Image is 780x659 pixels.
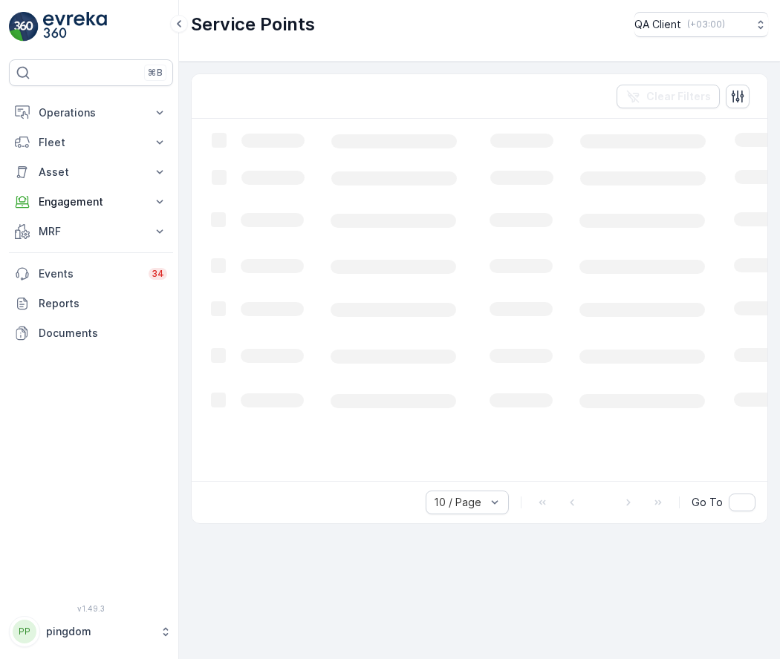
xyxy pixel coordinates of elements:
p: pingdom [46,624,152,639]
p: Service Points [191,13,315,36]
p: ⌘B [148,67,163,79]
p: Operations [39,105,143,120]
button: Engagement [9,187,173,217]
span: Go To [692,495,723,510]
img: logo [9,12,39,42]
button: Clear Filters [617,85,720,108]
a: Events34 [9,259,173,289]
p: Fleet [39,135,143,150]
div: PP [13,620,36,643]
p: Engagement [39,194,143,209]
button: Operations [9,98,173,128]
span: v 1.49.3 [9,604,173,613]
p: Asset [39,165,143,180]
p: MRF [39,224,143,239]
p: ( +03:00 ) [687,19,725,30]
p: QA Client [634,17,681,32]
p: Clear Filters [646,89,711,104]
p: Documents [39,326,167,341]
button: Asset [9,157,173,187]
p: Events [39,266,140,281]
button: MRF [9,217,173,246]
button: QA Client(+03:00) [634,12,768,37]
p: Reports [39,296,167,311]
a: Documents [9,318,173,348]
button: Fleet [9,128,173,157]
p: 34 [152,268,164,280]
img: logo_light-DOdMpM7g.png [43,12,107,42]
button: PPpingdom [9,616,173,647]
a: Reports [9,289,173,318]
